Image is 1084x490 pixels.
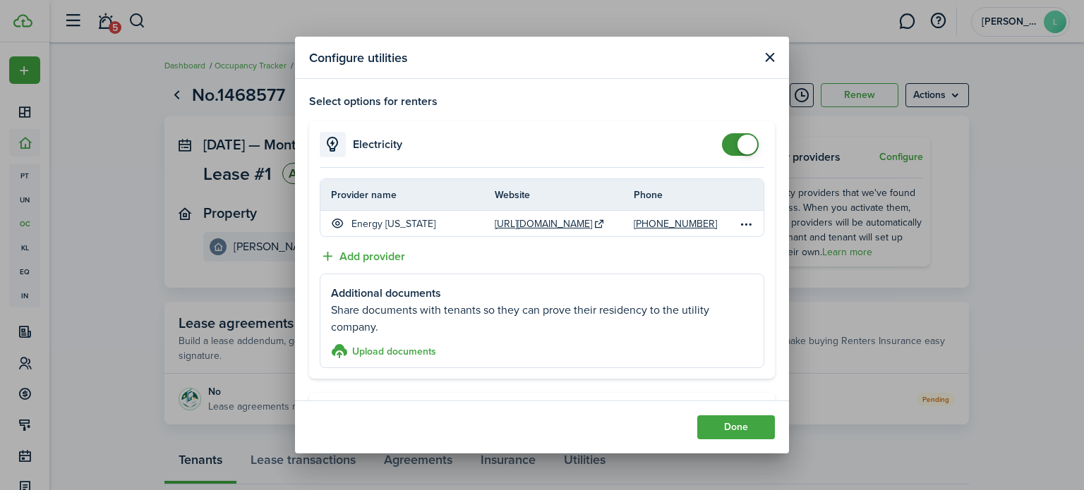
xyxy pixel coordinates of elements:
[353,136,402,153] h4: Electricity
[697,415,775,439] button: Done
[761,49,778,66] button: Close modal
[495,188,634,202] th: Website
[320,188,495,202] th: Provider name
[309,93,775,110] p: Select options for renters
[352,344,436,359] h3: Upload documents
[634,188,738,202] th: Phone
[320,247,405,265] button: Add provider
[351,216,435,231] p: Energy [US_STATE]
[331,285,753,302] p: Additional documents
[634,216,717,231] a: [PHONE_NUMBER]
[309,44,407,71] modal-title: Configure utilities
[331,302,753,336] p: Share documents with tenants so they can prove their residency to the utility company.
[495,216,592,231] a: [URL][DOMAIN_NAME]
[738,215,755,232] button: Open menu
